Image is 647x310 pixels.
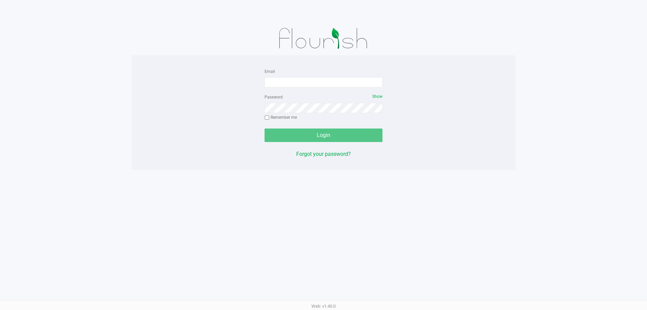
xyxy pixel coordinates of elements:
button: Forgot your password? [296,150,351,158]
span: Web: v1.40.0 [311,304,336,309]
span: Show [372,94,382,99]
label: Email [265,68,275,75]
label: Remember me [265,114,297,120]
label: Password [265,94,283,100]
input: Remember me [265,115,269,120]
